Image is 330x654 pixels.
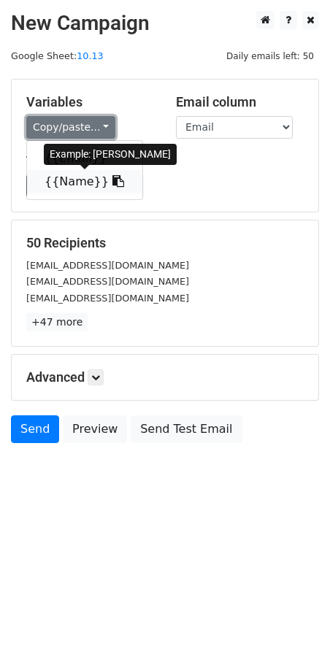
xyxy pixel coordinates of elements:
a: Send Test Email [131,415,242,443]
a: Daily emails left: 50 [221,50,319,61]
h2: New Campaign [11,11,319,36]
a: Send [11,415,59,443]
div: 聊天小组件 [257,584,330,654]
a: +47 more [26,313,88,331]
h5: Advanced [26,369,304,385]
a: Preview [63,415,127,443]
small: [EMAIL_ADDRESS][DOMAIN_NAME] [26,260,189,271]
h5: Variables [26,94,154,110]
a: {{Name}} [27,170,142,193]
span: Daily emails left: 50 [221,48,319,64]
h5: Email column [176,94,304,110]
a: {{Email}} [27,147,142,170]
div: Example: [PERSON_NAME] [44,144,177,165]
iframe: Chat Widget [257,584,330,654]
small: [EMAIL_ADDRESS][DOMAIN_NAME] [26,293,189,304]
small: Google Sheet: [11,50,104,61]
h5: 50 Recipients [26,235,304,251]
small: [EMAIL_ADDRESS][DOMAIN_NAME] [26,276,189,287]
a: 10.13 [77,50,104,61]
